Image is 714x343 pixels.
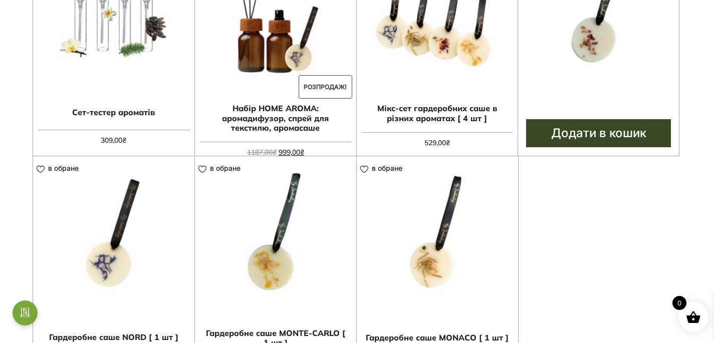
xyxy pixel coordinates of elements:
span: ₴ [300,148,304,157]
h2: Сет-тестер ароматів [33,100,194,125]
span: ₴ [446,138,450,147]
img: unfavourite.svg [37,166,45,173]
span: в обране [210,164,241,172]
img: unfavourite.svg [198,166,206,173]
span: в обране [48,164,79,172]
a: в обране [198,164,244,172]
img: unfavourite.svg [360,166,368,173]
bdi: 1187,00 [247,148,277,157]
span: в обране [372,164,402,172]
h2: Набір HOME AROMA: аромадифузор, спрей для текстилю, аромасаше [195,100,356,137]
a: в обране [360,164,406,172]
span: ₴ [122,136,126,145]
a: Додати в кошик: “Гардеробне саше FRANGIPANI OF BALI [ 1 шт ]” [526,119,671,147]
bdi: 999,00 [279,148,304,157]
span: Розпродаж! [299,75,352,99]
a: в обране [37,164,82,172]
span: ₴ [273,148,277,157]
bdi: 529,00 [424,138,450,147]
bdi: 309,00 [101,136,126,145]
h2: Мікс-сет гардеробних саше в різних ароматах [ 4 шт ] [357,100,518,127]
span: 0 [672,296,686,310]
